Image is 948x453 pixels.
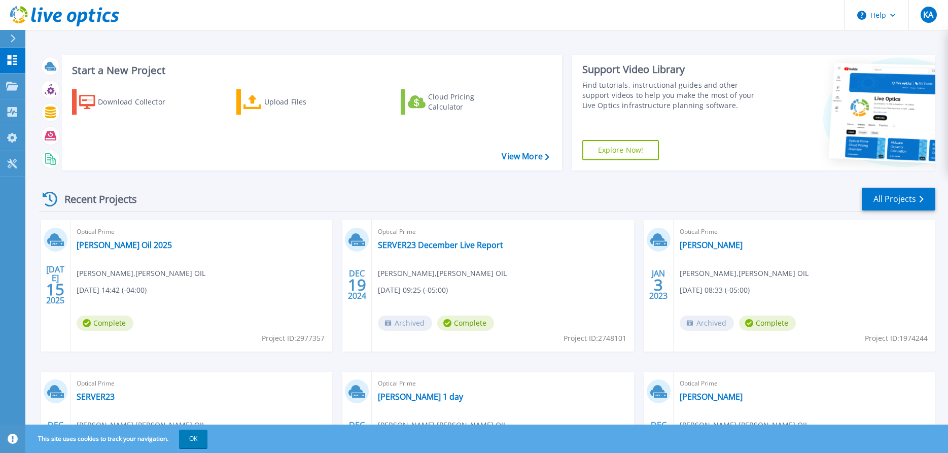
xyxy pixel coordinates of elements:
a: Upload Files [236,89,349,115]
span: [DATE] 08:33 (-05:00) [680,285,750,296]
span: Complete [739,316,796,331]
span: Project ID: 1974244 [865,333,928,344]
span: Complete [437,316,494,331]
span: Optical Prime [680,226,929,237]
button: OK [179,430,207,448]
span: KA [923,11,933,19]
a: Download Collector [72,89,185,115]
a: SERVER23 [77,392,115,402]
div: Support Video Library [582,63,767,76]
div: Cloud Pricing Calculator [428,92,509,112]
span: [PERSON_NAME] , [PERSON_NAME] OIL [77,420,205,431]
a: [PERSON_NAME] Oil 2025 [77,240,172,250]
h3: Start a New Project [72,65,549,76]
div: DEC 2024 [347,266,367,303]
span: This site uses cookies to track your navigation. [28,430,207,448]
div: JAN 2023 [649,266,668,303]
span: Archived [378,316,432,331]
span: Optical Prime [378,226,627,237]
span: Optical Prime [77,226,326,237]
span: Optical Prime [77,378,326,389]
span: Complete [77,316,133,331]
span: Project ID: 2748101 [564,333,626,344]
div: Recent Projects [39,187,151,212]
a: SERVER23 December Live Report [378,240,503,250]
a: All Projects [862,188,935,211]
a: [PERSON_NAME] [680,240,743,250]
div: Download Collector [98,92,179,112]
a: [PERSON_NAME] 1 day [378,392,463,402]
span: [PERSON_NAME] , [PERSON_NAME] OIL [378,268,507,279]
span: 3 [654,281,663,289]
div: Upload Files [264,92,345,112]
span: [PERSON_NAME] , [PERSON_NAME] OIL [680,268,809,279]
span: [PERSON_NAME] , [PERSON_NAME] OIL [680,420,809,431]
a: View More [502,152,549,161]
a: Cloud Pricing Calculator [401,89,514,115]
span: [DATE] 14:42 (-04:00) [77,285,147,296]
span: Optical Prime [378,378,627,389]
span: 19 [348,281,366,289]
a: [PERSON_NAME] [680,392,743,402]
span: Project ID: 2977357 [262,333,325,344]
span: Optical Prime [680,378,929,389]
span: [PERSON_NAME] , [PERSON_NAME] OIL [378,420,507,431]
span: 15 [46,285,64,294]
span: [DATE] 09:25 (-05:00) [378,285,448,296]
span: Archived [680,316,734,331]
div: Find tutorials, instructional guides and other support videos to help you make the most of your L... [582,80,767,111]
span: [PERSON_NAME] , [PERSON_NAME] OIL [77,268,205,279]
div: [DATE] 2025 [46,266,65,303]
a: Explore Now! [582,140,659,160]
